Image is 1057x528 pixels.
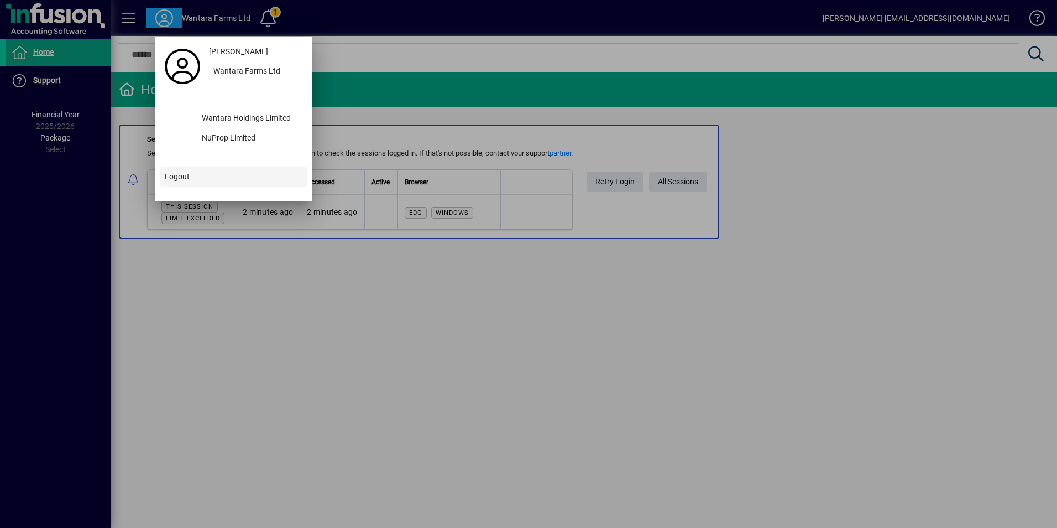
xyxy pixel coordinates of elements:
[160,129,307,149] button: NuProp Limited
[193,129,307,149] div: NuProp Limited
[205,62,307,82] button: Wantara Farms Ltd
[205,42,307,62] a: [PERSON_NAME]
[193,109,307,129] div: Wantara Holdings Limited
[160,109,307,129] button: Wantara Holdings Limited
[160,167,307,187] button: Logout
[165,171,190,183] span: Logout
[160,56,205,76] a: Profile
[209,46,268,58] span: [PERSON_NAME]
